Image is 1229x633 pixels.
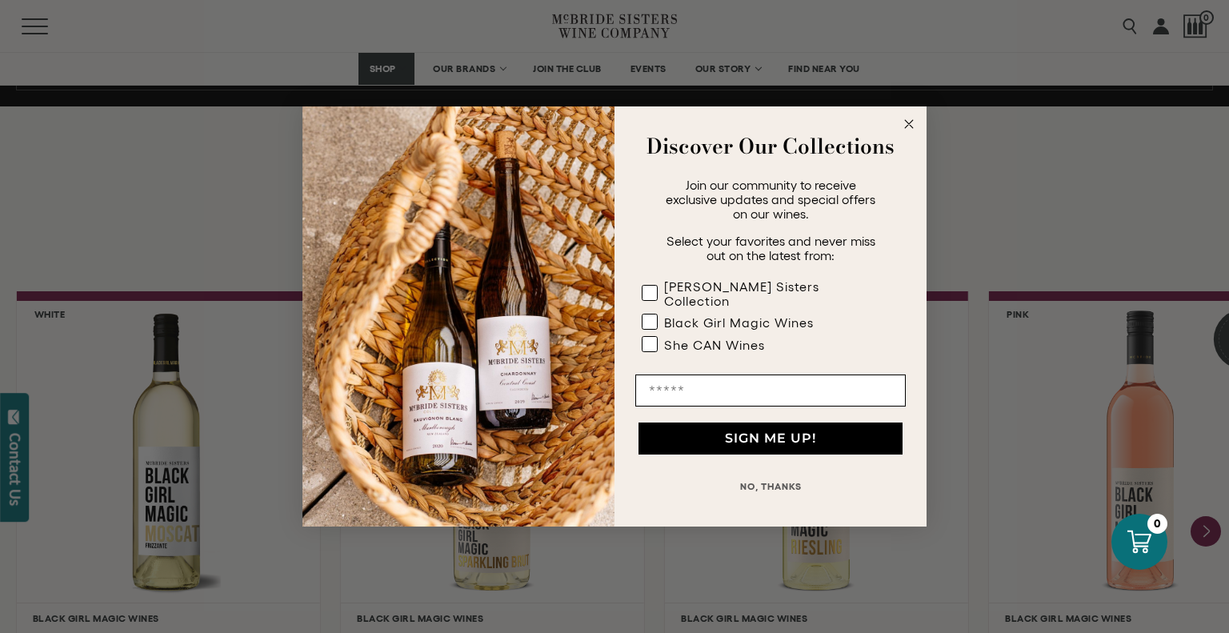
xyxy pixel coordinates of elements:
[664,315,814,330] div: Black Girl Magic Wines
[899,114,919,134] button: Close dialog
[664,338,765,352] div: She CAN Wines
[666,178,875,221] span: Join our community to receive exclusive updates and special offers on our wines.
[635,471,906,503] button: NO, THANKS
[1147,514,1167,534] div: 0
[667,234,875,262] span: Select your favorites and never miss out on the latest from:
[639,423,903,455] button: SIGN ME UP!
[635,375,906,407] input: Email
[664,279,874,308] div: [PERSON_NAME] Sisters Collection
[302,106,614,527] img: 42653730-7e35-4af7-a99d-12bf478283cf.jpeg
[647,130,895,162] strong: Discover Our Collections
